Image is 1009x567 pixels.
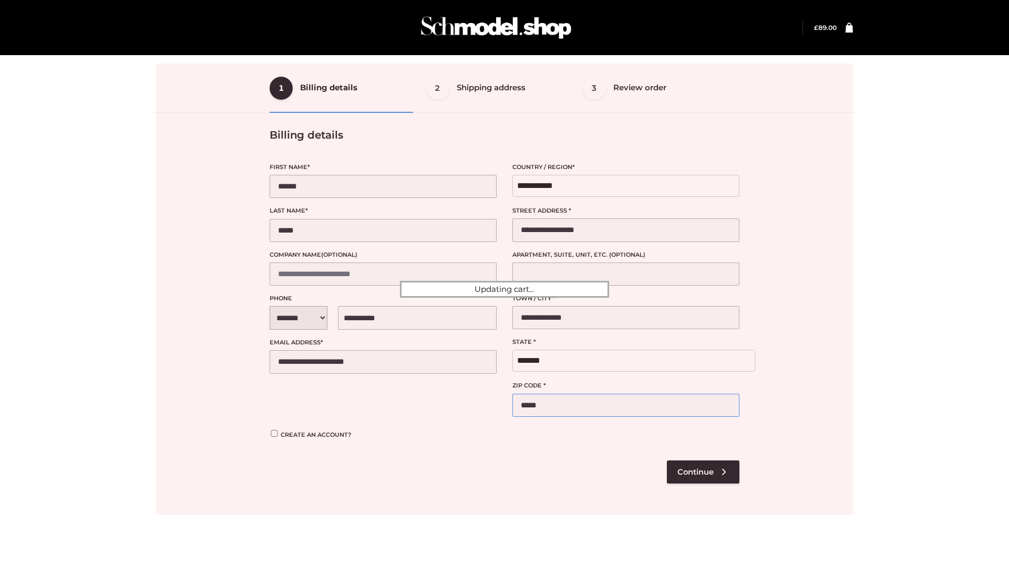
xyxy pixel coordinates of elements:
bdi: 89.00 [814,24,837,31]
img: Schmodel Admin 964 [417,7,575,48]
a: £89.00 [814,24,837,31]
span: £ [814,24,818,31]
div: Updating cart... [400,281,609,298]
